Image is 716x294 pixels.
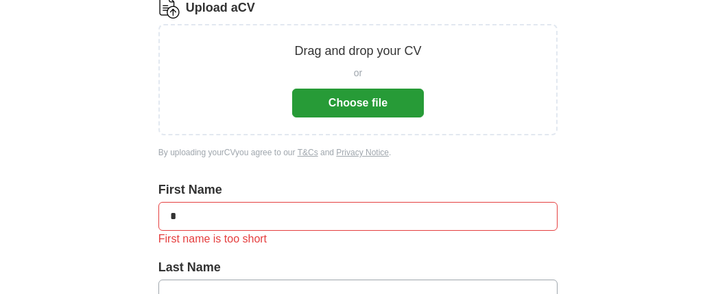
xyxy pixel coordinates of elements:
div: First name is too short [158,231,558,247]
label: Last Name [158,258,558,277]
div: By uploading your CV you agree to our and . [158,146,558,159]
p: Drag and drop your CV [294,42,421,60]
a: T&Cs [298,148,318,157]
a: Privacy Notice [336,148,389,157]
span: or [354,66,362,80]
button: Choose file [292,89,424,117]
label: First Name [158,181,558,199]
